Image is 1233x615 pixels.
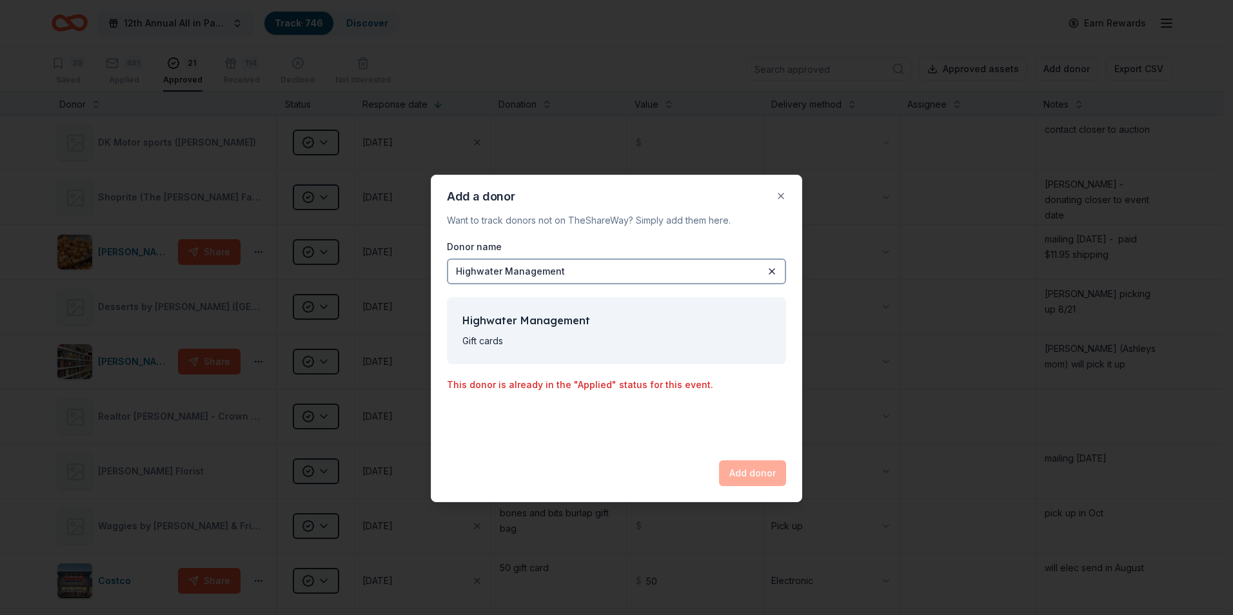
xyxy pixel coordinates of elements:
[462,313,771,328] div: Highwater Management
[447,213,786,228] p: Want to track donors not on TheShareWay? Simply add them here.
[447,191,765,202] h2: Add a donor
[456,264,565,279] div: Highwater Management
[462,333,771,349] div: Gift cards
[447,377,786,393] div: This donor is already in the "Applied" status for this event.
[447,240,502,253] label: Donor name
